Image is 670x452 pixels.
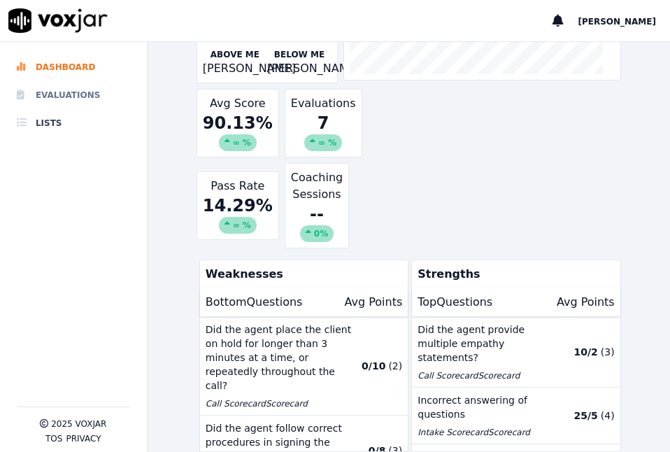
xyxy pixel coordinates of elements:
[285,89,362,157] div: Evaluations
[197,89,279,157] div: Avg Score
[412,317,620,388] button: Did the agent provide multiple empathy statements? Call ScorecardScorecard 10/2 (3)
[578,17,656,27] span: [PERSON_NAME]
[601,345,615,359] p: ( 3 )
[418,393,565,421] p: Incorrect answering of questions
[206,398,353,409] p: Call Scorecard Scorecard
[219,217,257,234] div: ∞ %
[197,171,279,240] div: Pass Rate
[412,388,620,444] button: Incorrect answering of questions Intake ScorecardScorecard 25/5 (4)
[578,13,670,29] button: [PERSON_NAME]
[418,427,565,438] p: Intake Scorecard Scorecard
[304,134,342,151] div: ∞ %
[206,294,303,311] p: Bottom Questions
[573,409,597,423] p: 25 / 5
[388,359,402,373] p: ( 2 )
[200,317,408,416] button: Did the agent place the client on hold for longer than 3 minutes at a time, or repeatedly through...
[219,134,257,151] div: ∞ %
[8,8,108,33] img: voxjar logo
[285,163,349,248] div: Coaching Sessions
[203,112,273,151] div: 90.13 %
[362,359,385,373] p: 0 / 10
[601,409,615,423] p: ( 4 )
[418,370,565,381] p: Call Scorecard Scorecard
[17,81,130,109] a: Evaluations
[203,60,267,77] p: [PERSON_NAME]
[17,109,130,137] a: Lists
[203,49,267,60] p: Above Me
[418,294,492,311] p: Top Questions
[17,53,130,81] a: Dashboard
[203,195,273,234] div: 14.29 %
[418,323,565,365] p: Did the agent provide multiple empathy statements?
[200,260,402,288] p: Weaknesses
[573,345,597,359] p: 10 / 2
[557,294,615,311] p: Avg Points
[206,323,353,393] p: Did the agent place the client on hold for longer than 3 minutes at a time, or repeatedly through...
[267,60,332,77] p: [PERSON_NAME]
[51,418,106,430] p: 2025 Voxjar
[300,225,334,242] div: 0%
[66,433,101,444] button: Privacy
[291,112,356,151] div: 7
[267,49,332,60] p: Below Me
[344,294,402,311] p: Avg Points
[45,433,62,444] button: TOS
[291,203,343,242] div: --
[412,260,614,288] p: Strengths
